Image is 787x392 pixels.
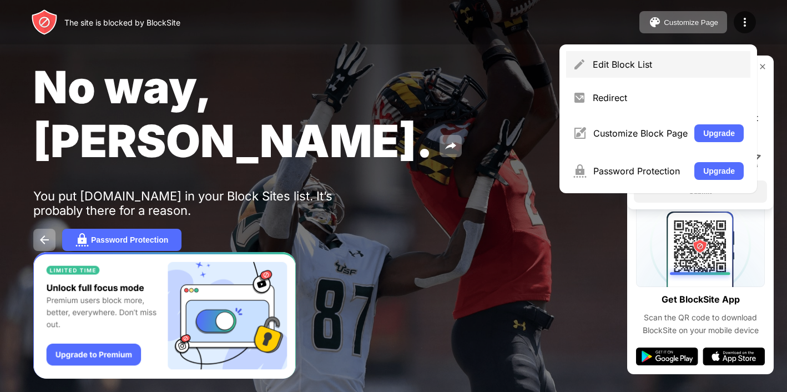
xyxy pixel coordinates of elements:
img: pallet.svg [648,16,662,29]
img: menu-pencil.svg [573,58,586,71]
button: Upgrade [694,162,744,180]
div: Scan the QR code to download BlockSite on your mobile device [636,311,765,336]
iframe: Banner [33,252,296,379]
img: share.svg [444,139,457,153]
img: menu-redirect.svg [573,91,586,104]
div: The site is blocked by BlockSite [64,18,180,27]
button: Password Protection [62,229,181,251]
img: menu-customize.svg [573,127,587,140]
img: rate-us-close.svg [758,62,767,71]
img: password.svg [75,233,89,247]
img: app-store.svg [703,348,765,365]
button: Customize Page [639,11,727,33]
button: Upgrade [694,124,744,142]
div: You put [DOMAIN_NAME] in your Block Sites list. It’s probably there for a reason. [33,189,376,218]
div: Password Protection [593,165,688,177]
img: menu-password.svg [573,164,587,178]
img: google-play.svg [636,348,698,365]
img: menu-icon.svg [738,16,751,29]
span: No way, [PERSON_NAME]. [33,60,433,168]
div: Password Protection [91,235,168,244]
div: Customize Block Page [593,128,688,139]
img: header-logo.svg [31,9,58,36]
img: back.svg [38,233,51,247]
div: Edit Block List [593,59,744,70]
div: Customize Page [664,18,718,27]
div: Redirect [593,92,744,103]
